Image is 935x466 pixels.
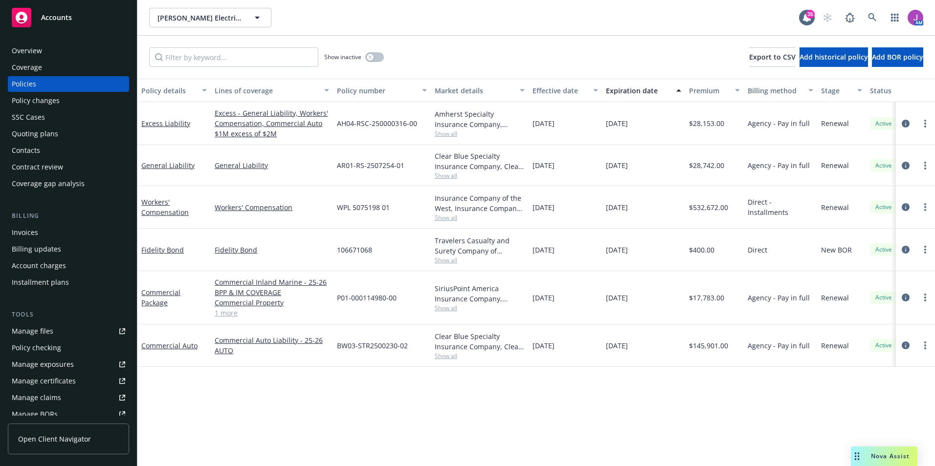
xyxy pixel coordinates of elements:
[919,160,931,171] a: more
[435,352,525,360] span: Show all
[821,160,849,170] span: Renewal
[8,406,129,422] a: Manage BORs
[748,197,813,217] span: Direct - Installments
[8,241,129,257] a: Billing updates
[215,108,329,139] a: Excess - General Liability, Workers' Compensation, Commercial Auto $1M excess of $2M
[12,225,38,240] div: Invoices
[744,79,817,102] button: Billing method
[141,245,184,254] a: Fidelity Bond
[12,357,74,372] div: Manage exposures
[435,171,525,180] span: Show all
[533,245,555,255] span: [DATE]
[337,118,417,128] span: AH04-RSC-250000316-00
[435,85,514,96] div: Market details
[141,288,180,307] a: Commercial Package
[919,339,931,351] a: more
[685,79,744,102] button: Premium
[606,202,628,212] span: [DATE]
[818,8,837,27] a: Start snowing
[748,293,810,303] span: Agency - Pay in full
[821,118,849,128] span: Renewal
[157,13,242,23] span: [PERSON_NAME] Electric & Sons, Inc., Home Technology Center, A [PERSON_NAME] Company, Home Techno...
[215,245,329,255] a: Fidelity Bond
[821,245,852,255] span: New BOR
[874,245,893,254] span: Active
[919,118,931,129] a: more
[12,275,69,290] div: Installment plans
[749,47,796,67] button: Export to CSV
[602,79,685,102] button: Expiration date
[900,201,912,213] a: circleInformation
[874,119,893,128] span: Active
[435,235,525,256] div: Travelers Casualty and Surety Company of America, Travelers Insurance
[689,118,724,128] span: $28,153.00
[12,109,45,125] div: SSC Cases
[337,245,372,255] span: 106671068
[689,340,728,351] span: $145,901.00
[529,79,602,102] button: Effective date
[689,85,729,96] div: Premium
[215,335,329,356] a: Commercial Auto Liability - 25-26 AUTO
[8,357,129,372] a: Manage exposures
[137,79,211,102] button: Policy details
[689,293,724,303] span: $17,783.00
[337,202,390,212] span: WPL 5075198 01
[900,160,912,171] a: circleInformation
[533,202,555,212] span: [DATE]
[874,203,893,212] span: Active
[840,8,860,27] a: Report a Bug
[435,109,525,129] div: Amherst Specialty Insurance Company, Amherst Specialty Insurance Company, RT Specialty Insurance ...
[871,452,910,460] span: Nova Assist
[817,79,866,102] button: Stage
[533,340,555,351] span: [DATE]
[8,310,129,319] div: Tools
[8,60,129,75] a: Coverage
[215,85,318,96] div: Lines of coverage
[149,47,318,67] input: Filter by keyword...
[606,340,628,351] span: [DATE]
[8,93,129,108] a: Policy changes
[863,8,882,27] a: Search
[749,52,796,62] span: Export to CSV
[12,373,76,389] div: Manage certificates
[533,85,587,96] div: Effective date
[806,10,815,19] div: 35
[435,193,525,213] div: Insurance Company of the West, Insurance Company of the West (ICW)
[12,390,61,405] div: Manage claims
[533,160,555,170] span: [DATE]
[435,331,525,352] div: Clear Blue Specialty Insurance Company, Clear Blue Insurance Group, Risk Transfer Partners (CRC G...
[748,118,810,128] span: Agency - Pay in full
[12,159,63,175] div: Contract review
[606,160,628,170] span: [DATE]
[874,161,893,170] span: Active
[851,446,863,466] div: Drag to move
[900,292,912,303] a: circleInformation
[900,244,912,255] a: circleInformation
[215,308,329,318] a: 1 more
[215,297,329,308] a: Commercial Property
[12,340,61,356] div: Policy checking
[872,52,923,62] span: Add BOR policy
[689,245,714,255] span: $400.00
[12,241,61,257] div: Billing updates
[874,293,893,302] span: Active
[211,79,333,102] button: Lines of coverage
[8,258,129,274] a: Account charges
[141,197,189,217] a: Workers' Compensation
[919,201,931,213] a: more
[12,43,42,59] div: Overview
[8,76,129,92] a: Policies
[435,151,525,171] div: Clear Blue Specialty Insurance Company, Clear Blue Insurance Group, RT Specialty Insurance Servic...
[919,292,931,303] a: more
[333,79,431,102] button: Policy number
[435,213,525,222] span: Show all
[870,85,930,96] div: Status
[919,244,931,255] a: more
[821,340,849,351] span: Renewal
[8,275,129,290] a: Installment plans
[748,245,767,255] span: Direct
[8,143,129,158] a: Contacts
[8,43,129,59] a: Overview
[8,176,129,191] a: Coverage gap analysis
